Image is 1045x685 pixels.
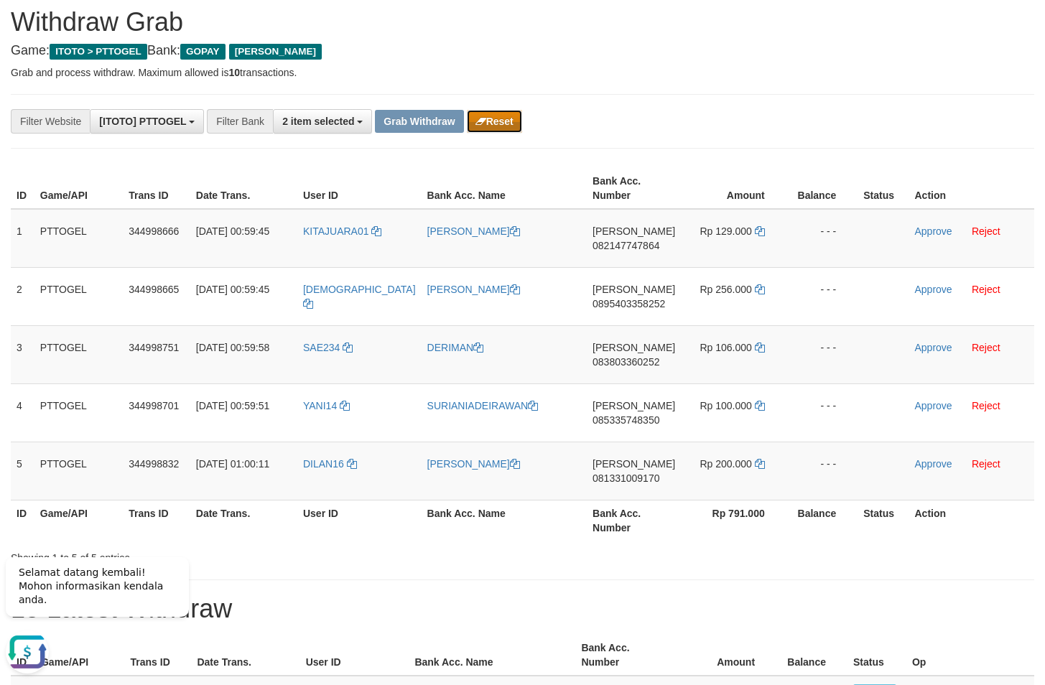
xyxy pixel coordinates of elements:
[786,442,858,500] td: - - -
[909,168,1034,209] th: Action
[700,284,751,295] span: Rp 256.000
[972,284,1000,295] a: Reject
[207,109,273,134] div: Filter Bank
[11,109,90,134] div: Filter Website
[593,458,675,470] span: [PERSON_NAME]
[229,44,322,60] span: [PERSON_NAME]
[914,342,952,353] a: Approve
[303,284,416,309] a: [DEMOGRAPHIC_DATA]
[587,168,681,209] th: Bank Acc. Number
[858,168,909,209] th: Status
[190,500,297,541] th: Date Trans.
[906,635,1034,676] th: Op
[11,168,34,209] th: ID
[575,635,669,676] th: Bank Acc. Number
[422,500,587,541] th: Bank Acc. Name
[196,400,269,411] span: [DATE] 00:59:51
[427,342,484,353] a: DERIMAN
[300,635,409,676] th: User ID
[776,635,847,676] th: Balance
[914,458,952,470] a: Approve
[847,635,906,676] th: Status
[914,400,952,411] a: Approve
[11,65,1034,80] p: Grab and process withdraw. Maximum allowed is transactions.
[593,342,675,353] span: [PERSON_NAME]
[427,225,520,237] a: [PERSON_NAME]
[786,168,858,209] th: Balance
[786,500,858,541] th: Balance
[11,595,1034,623] h1: 15 Latest Withdraw
[700,225,751,237] span: Rp 129.000
[196,342,269,353] span: [DATE] 00:59:58
[11,8,1034,37] h1: Withdraw Grab
[191,635,299,676] th: Date Trans.
[914,225,952,237] a: Approve
[34,168,123,209] th: Game/API
[196,225,269,237] span: [DATE] 00:59:45
[303,225,369,237] span: KITAJUARA01
[11,383,34,442] td: 4
[19,22,163,61] span: Selamat datang kembali! Mohon informasikan kendala anda.
[681,168,786,209] th: Amount
[593,400,675,411] span: [PERSON_NAME]
[972,400,1000,411] a: Reject
[50,44,147,60] span: ITOTO > PTTOGEL
[34,383,123,442] td: PTTOGEL
[273,109,372,134] button: 2 item selected
[34,325,123,383] td: PTTOGEL
[467,110,522,133] button: Reset
[129,458,179,470] span: 344998832
[6,86,49,129] button: Open LiveChat chat widget
[297,500,422,541] th: User ID
[303,284,416,295] span: [DEMOGRAPHIC_DATA]
[593,225,675,237] span: [PERSON_NAME]
[34,209,123,268] td: PTTOGEL
[914,284,952,295] a: Approve
[700,400,751,411] span: Rp 100.000
[190,168,297,209] th: Date Trans.
[786,209,858,268] td: - - -
[303,342,340,353] span: SAE234
[593,356,659,368] span: Copy 083803360252 to clipboard
[34,442,123,500] td: PTTOGEL
[670,635,777,676] th: Amount
[11,545,424,565] div: Showing 1 to 5 of 5 entries
[786,325,858,383] td: - - -
[180,44,226,60] span: GOPAY
[90,109,204,134] button: [ITOTO] PTTOGEL
[375,110,463,133] button: Grab Withdraw
[972,225,1000,237] a: Reject
[129,342,179,353] span: 344998751
[786,383,858,442] td: - - -
[972,342,1000,353] a: Reject
[129,400,179,411] span: 344998701
[303,458,344,470] span: DILAN16
[228,67,240,78] strong: 10
[196,458,269,470] span: [DATE] 01:00:11
[587,500,681,541] th: Bank Acc. Number
[700,458,751,470] span: Rp 200.000
[34,267,123,325] td: PTTOGEL
[593,284,675,295] span: [PERSON_NAME]
[786,267,858,325] td: - - -
[755,225,765,237] a: Copy 129000 to clipboard
[755,284,765,295] a: Copy 256000 to clipboard
[129,284,179,295] span: 344998665
[422,168,587,209] th: Bank Acc. Name
[593,414,659,426] span: Copy 085335748350 to clipboard
[303,225,381,237] a: KITAJUARA01
[11,442,34,500] td: 5
[129,225,179,237] span: 344998666
[303,400,337,411] span: YANI14
[755,400,765,411] a: Copy 100000 to clipboard
[123,500,190,541] th: Trans ID
[427,458,520,470] a: [PERSON_NAME]
[11,267,34,325] td: 2
[11,500,34,541] th: ID
[303,342,353,353] a: SAE234
[858,500,909,541] th: Status
[196,284,269,295] span: [DATE] 00:59:45
[282,116,354,127] span: 2 item selected
[755,342,765,353] a: Copy 106000 to clipboard
[303,400,350,411] a: YANI14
